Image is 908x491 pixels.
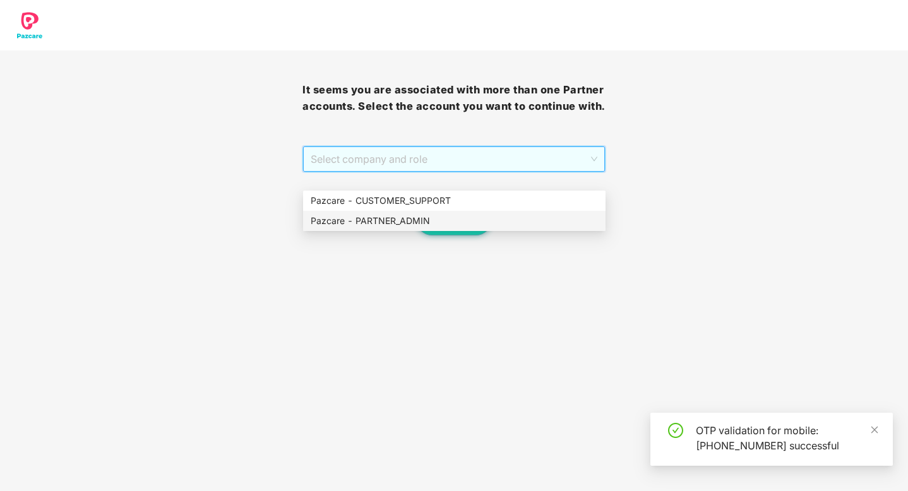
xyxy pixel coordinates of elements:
h3: It seems you are associated with more than one Partner accounts. Select the account you want to c... [302,82,605,114]
div: OTP validation for mobile: [PHONE_NUMBER] successful [696,423,878,453]
div: Pazcare - CUSTOMER_SUPPORT [311,194,598,208]
div: Pazcare - PARTNER_ADMIN [303,211,606,231]
span: close [870,425,879,434]
span: check-circle [668,423,683,438]
span: Select company and role [311,147,597,171]
div: Pazcare - CUSTOMER_SUPPORT [303,191,606,211]
div: Pazcare - PARTNER_ADMIN [311,214,598,228]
